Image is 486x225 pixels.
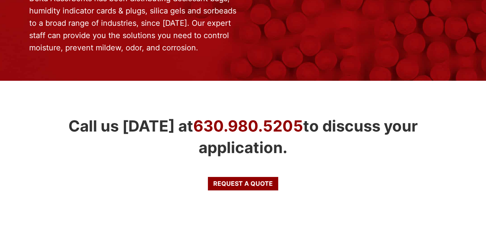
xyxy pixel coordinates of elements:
span: to discuss your application. [199,117,418,157]
a: Request a Quote [208,177,278,190]
span: Call us [DATE] at [68,117,193,135]
span: Request a Quote [213,180,273,187]
a: 630.980.5205 [193,117,303,135]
